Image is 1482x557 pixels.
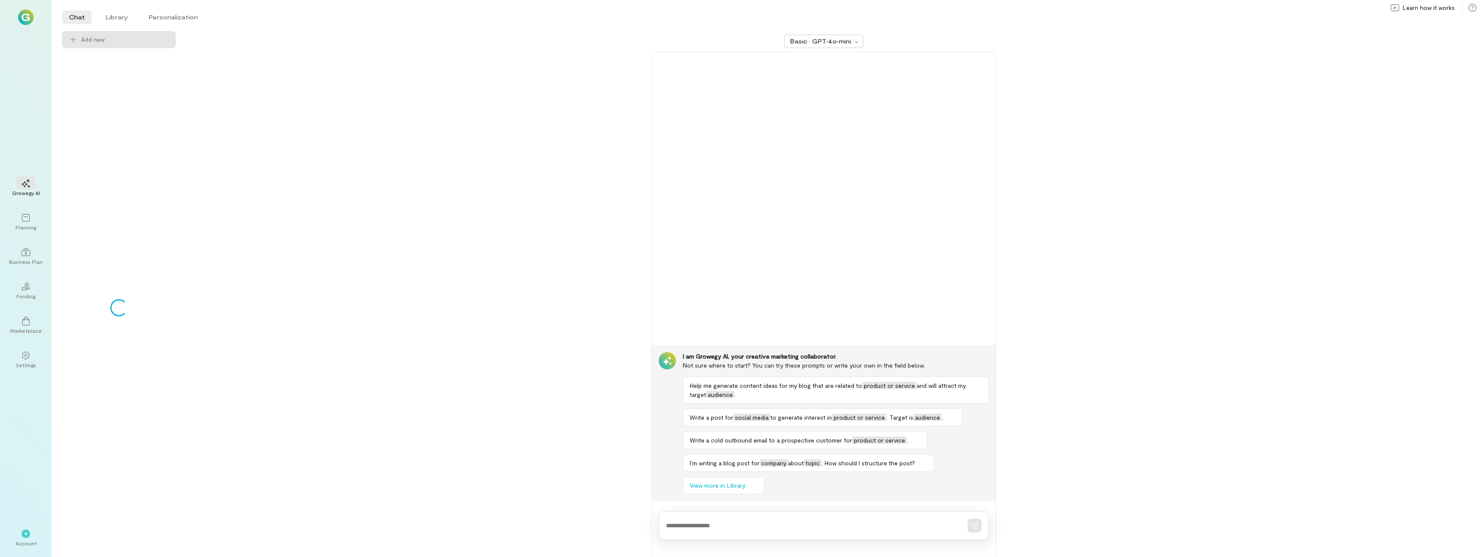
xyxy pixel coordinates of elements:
span: social media [733,414,770,421]
button: Write a post forsocial mediato generate interest inproduct or service. Target isaudience. [683,408,962,426]
span: to generate interest in [770,414,832,421]
button: Help me generate content ideas for my blog that are related toproduct or serviceand will attract ... [683,377,989,403]
div: Funding [16,293,35,300]
div: Marketplace [10,327,42,334]
span: . Target is [887,414,913,421]
div: Basic · GPT‑4o‑mini [790,37,852,46]
span: . [735,391,736,398]
span: Write a post for [690,414,733,421]
span: . [907,436,908,444]
div: Growegy AI [12,189,40,196]
a: Funding [10,275,41,306]
span: product or service [852,436,907,444]
div: Settings [16,362,36,368]
a: Planning [10,207,41,238]
a: Business Plan [10,241,41,272]
div: I am Growegy AI, your creative marketing collaborator. [683,352,989,361]
a: Growegy AI [10,172,41,203]
button: Write a cold outbound email to a prospective customer forproduct or service. [683,431,927,449]
a: Marketplace [10,310,41,341]
span: Help me generate content ideas for my blog that are related to [690,382,862,389]
button: View more in Library [683,477,764,494]
div: Planning [16,224,36,231]
div: Not sure where to start? You can try these prompts or write your own in the field below. [683,361,989,370]
span: product or service [862,382,917,389]
a: Settings [10,344,41,375]
li: Library [99,10,135,24]
span: Add new [81,35,169,44]
div: Business Plan [9,258,43,265]
span: Learn how it works [1403,3,1455,12]
li: Personalization [142,10,205,24]
span: product or service [832,414,887,421]
span: . How should I structure the post? [822,459,915,467]
span: View more in Library [690,481,745,490]
span: Write a cold outbound email to a prospective customer for [690,436,852,444]
span: topic [804,459,822,467]
span: company [760,459,788,467]
span: audience [913,414,942,421]
span: . [942,414,943,421]
span: I’m writing a blog post for [690,459,760,467]
span: about [788,459,804,467]
div: Account [16,540,37,547]
button: I’m writing a blog post forcompanyabouttopic. How should I structure the post? [683,454,934,472]
li: Chat [62,10,92,24]
span: audience [706,391,735,398]
div: *Account [10,523,41,554]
